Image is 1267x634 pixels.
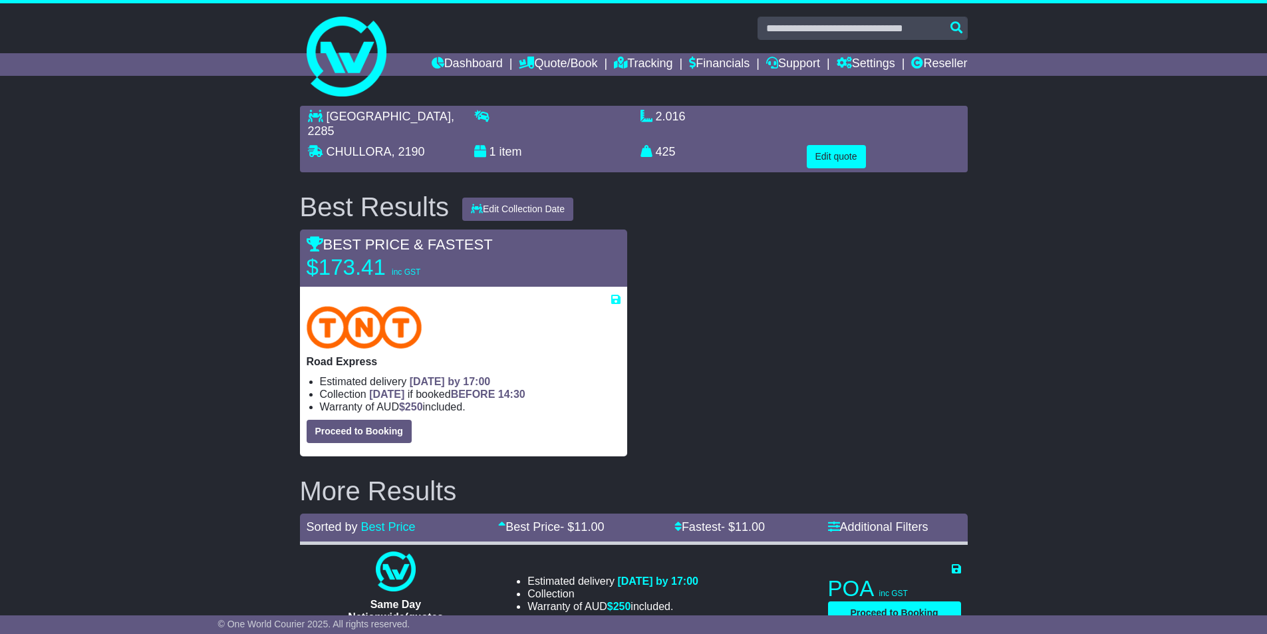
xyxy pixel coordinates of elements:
img: TNT Domestic: Road Express [307,306,422,349]
li: Warranty of AUD included. [320,400,621,413]
a: Best Price [361,520,416,534]
span: - $ [560,520,604,534]
a: Financials [689,53,750,76]
div: Best Results [293,192,456,222]
li: Collection [320,388,621,400]
span: 250 [405,401,423,412]
span: © One World Courier 2025. All rights reserved. [218,619,410,629]
span: , 2190 [392,145,425,158]
span: 11.00 [735,520,765,534]
span: Sorted by [307,520,358,534]
span: [DATE] by 17:00 [410,376,491,387]
span: item [499,145,522,158]
span: 11.00 [574,520,604,534]
img: One World Courier: Same Day Nationwide(quotes take 0.5-1 hour) [376,552,416,591]
span: , 2285 [308,110,454,138]
button: Edit quote [807,145,866,168]
a: Quote/Book [519,53,597,76]
span: [DATE] by 17:00 [617,575,698,587]
span: BEST PRICE & FASTEST [307,236,493,253]
span: 250 [613,601,631,612]
a: Settings [837,53,895,76]
p: POA [828,575,961,602]
span: - $ [721,520,765,534]
span: 2.016 [656,110,686,123]
button: Proceed to Booking [307,420,412,443]
p: Road Express [307,355,621,368]
h2: More Results [300,476,968,506]
span: 1 [490,145,496,158]
span: [DATE] [369,389,404,400]
span: if booked [369,389,525,400]
span: inc GST [879,589,908,598]
a: Tracking [614,53,672,76]
span: inc GST [392,267,420,277]
span: $ [399,401,423,412]
a: Additional Filters [828,520,928,534]
p: $173.41 [307,254,473,281]
span: [GEOGRAPHIC_DATA] [327,110,451,123]
a: Best Price- $11.00 [498,520,604,534]
li: Warranty of AUD included. [527,600,698,613]
li: Collection [527,587,698,600]
span: 14:30 [498,389,525,400]
span: 425 [656,145,676,158]
span: CHULLORA [327,145,392,158]
button: Edit Collection Date [462,198,573,221]
span: BEFORE [451,389,495,400]
a: Fastest- $11.00 [674,520,765,534]
span: $ [607,601,631,612]
button: Proceed to Booking [828,601,961,625]
a: Reseller [911,53,967,76]
li: Estimated delivery [320,375,621,388]
li: Estimated delivery [527,575,698,587]
a: Dashboard [432,53,503,76]
a: Support [766,53,820,76]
